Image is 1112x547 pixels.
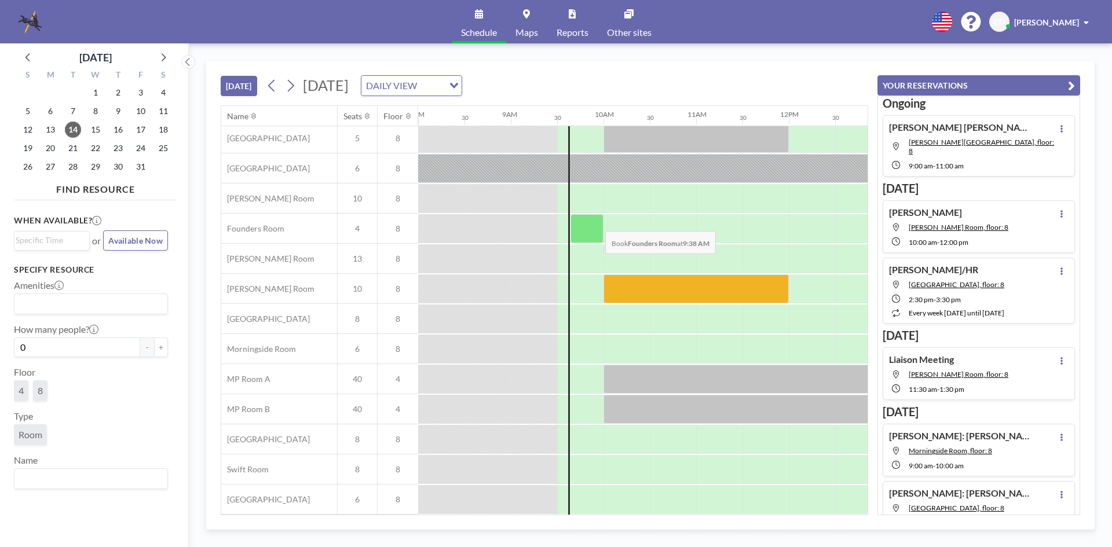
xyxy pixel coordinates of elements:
span: Sunday, October 26, 2025 [20,159,36,175]
span: Monday, October 13, 2025 [42,122,58,138]
span: [DATE] [303,76,349,94]
span: Hiers Room, floor: 8 [909,370,1008,379]
b: Founders Room [628,239,677,248]
span: 6 [338,344,377,354]
span: Swift Room [221,464,269,475]
span: 8 [378,163,418,174]
input: Search for option [420,78,442,93]
div: M [39,68,62,83]
span: CD [994,17,1005,27]
div: 30 [832,114,839,122]
span: Wednesday, October 29, 2025 [87,159,104,175]
label: Name [14,454,38,466]
span: 4 [338,223,377,234]
span: Saturday, October 25, 2025 [155,140,171,156]
input: Search for option [16,296,161,311]
span: McGhee Room, floor: 8 [909,223,1008,232]
h3: [DATE] [883,328,1075,343]
div: Name [227,111,248,122]
span: 8 [378,284,418,294]
div: 30 [554,114,561,122]
span: Thursday, October 16, 2025 [110,122,126,138]
span: 11:00 AM [935,161,964,170]
div: S [152,68,174,83]
img: organization-logo [19,10,42,34]
span: Friday, October 3, 2025 [133,85,149,101]
div: Seats [343,111,362,122]
div: 30 [647,114,654,122]
span: 6 [338,163,377,174]
span: 8 [338,434,377,445]
span: Thursday, October 23, 2025 [110,140,126,156]
span: Tuesday, October 7, 2025 [65,103,81,119]
span: 8 [338,314,377,324]
div: 9AM [502,110,517,119]
span: Saturday, October 18, 2025 [155,122,171,138]
span: Thursday, October 9, 2025 [110,103,126,119]
span: 13 [338,254,377,264]
span: Tuesday, October 28, 2025 [65,159,81,175]
span: 4 [19,385,24,396]
span: 1:30 PM [939,385,964,394]
b: 9:38 AM [683,239,709,248]
span: 8 [378,314,418,324]
button: - [140,337,154,357]
span: 10:00 AM [909,238,937,247]
span: Book at [605,231,716,254]
div: W [85,68,107,83]
span: 10 [338,284,377,294]
span: [PERSON_NAME] Room [221,254,314,264]
span: Friday, October 17, 2025 [133,122,149,138]
button: YOUR RESERVATIONS [877,75,1080,96]
span: Sunday, October 19, 2025 [20,140,36,156]
span: 8 [378,254,418,264]
span: West End Room, floor: 8 [909,280,1004,289]
span: - [933,461,935,470]
span: - [937,385,939,394]
span: [GEOGRAPHIC_DATA] [221,434,310,445]
span: [GEOGRAPHIC_DATA] [221,494,310,505]
span: Tuesday, October 14, 2025 [65,122,81,138]
div: Search for option [361,76,462,96]
span: Saturday, October 4, 2025 [155,85,171,101]
button: [DATE] [221,76,257,96]
span: Wednesday, October 22, 2025 [87,140,104,156]
span: 8 [378,223,418,234]
span: Room [19,429,42,440]
span: 8 [378,494,418,505]
h3: [DATE] [883,181,1075,196]
span: Wednesday, October 1, 2025 [87,85,104,101]
div: 12PM [780,110,799,119]
label: Floor [14,366,35,378]
span: Available Now [108,236,163,245]
span: 3:30 PM [936,295,961,304]
span: every week [DATE] until [DATE] [909,309,1004,317]
span: [GEOGRAPHIC_DATA] [221,133,310,144]
span: Morningside Room [221,344,296,354]
span: [PERSON_NAME] [1014,17,1079,27]
h3: Ongoing [883,96,1075,111]
div: T [107,68,129,83]
span: 8 [378,434,418,445]
span: Tuesday, October 21, 2025 [65,140,81,156]
span: - [937,238,939,247]
label: Amenities [14,280,64,291]
h4: [PERSON_NAME] [PERSON_NAME]: Interview [889,122,1034,133]
div: 30 [740,114,747,122]
span: Friday, October 24, 2025 [133,140,149,156]
span: Monday, October 6, 2025 [42,103,58,119]
span: 8 [378,193,418,204]
label: Type [14,410,33,422]
h3: Specify resource [14,265,168,275]
span: 6 [338,494,377,505]
div: T [62,68,85,83]
span: Thursday, October 2, 2025 [110,85,126,101]
span: 8 [378,344,418,354]
div: [DATE] [79,49,112,65]
span: Sunday, October 5, 2025 [20,103,36,119]
div: Search for option [14,294,167,314]
span: [GEOGRAPHIC_DATA] [221,163,310,174]
span: 11:30 AM [909,385,937,394]
h4: [PERSON_NAME]: [PERSON_NAME] [889,487,1034,499]
span: Reports [557,28,588,37]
